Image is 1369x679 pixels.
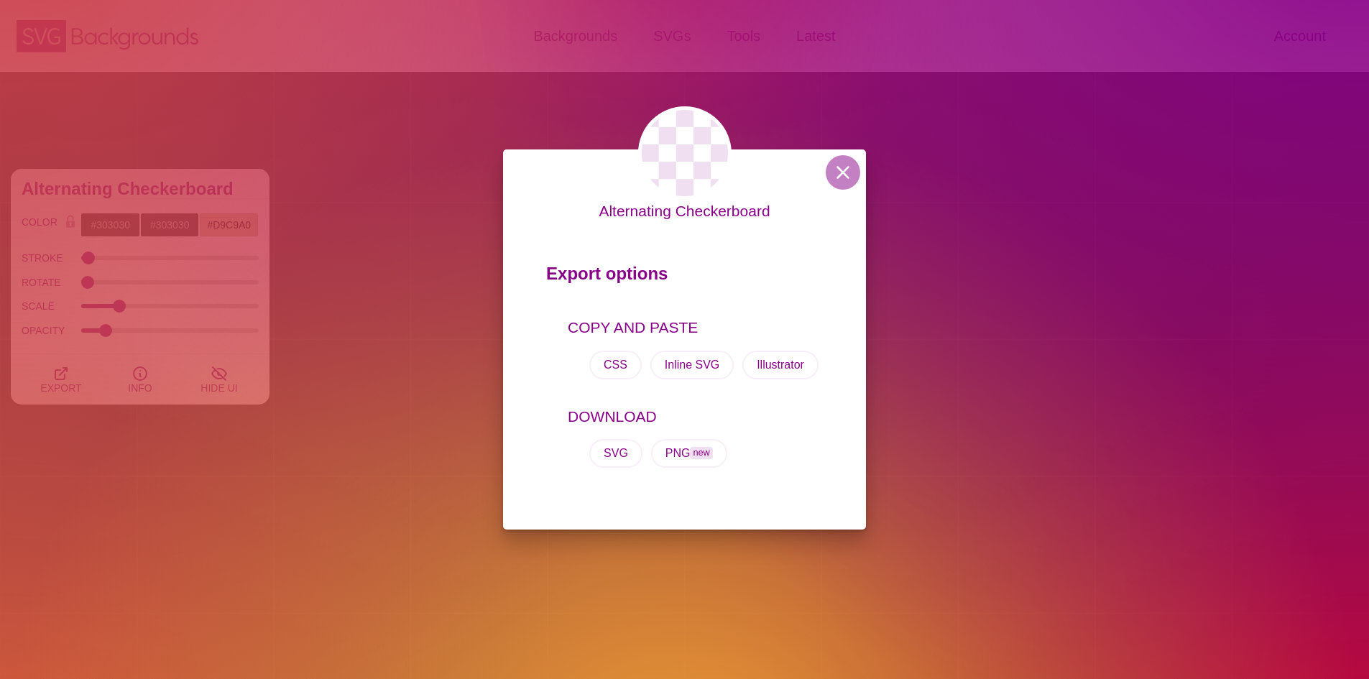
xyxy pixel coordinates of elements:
[690,447,712,459] span: new
[546,257,823,297] p: Export options
[599,200,770,223] p: Alternating Checkerboard
[589,351,642,379] button: CSS
[742,351,819,379] button: Illustrator
[568,316,823,339] p: COPY AND PASTE
[589,439,642,468] button: SVG
[637,106,731,200] img: light purple checker board pattern
[651,439,727,468] button: PNGnew
[568,405,823,428] p: DOWNLOAD
[650,351,734,379] button: Inline SVG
